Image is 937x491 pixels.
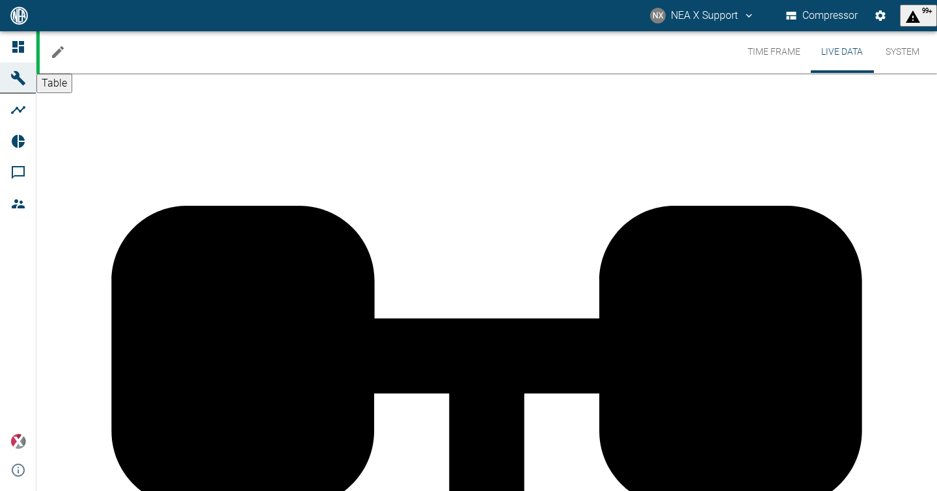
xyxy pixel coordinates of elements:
div: NX [650,8,666,23]
button: Table [36,74,72,93]
img: logo [9,7,29,24]
img: Xplore Logo [10,434,26,449]
button: Settings [869,4,892,27]
button: Edit machine [45,39,71,65]
button: Live Data [811,31,873,73]
span: 99+ [922,7,932,25]
button: Compressor [783,4,861,27]
button: Time Frame [737,31,811,73]
button: System [873,31,932,73]
button: support@neaxplore.com [648,4,757,27]
button: displayAlerts [900,5,937,27]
